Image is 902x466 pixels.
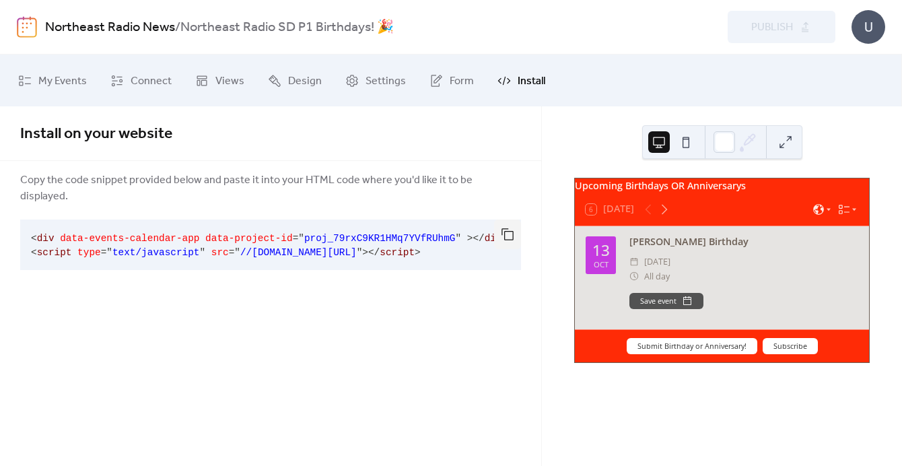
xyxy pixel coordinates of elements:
a: My Events [8,60,97,101]
span: > [467,233,473,244]
div: 13 [592,243,610,259]
span: </ [368,247,380,258]
span: All day [644,269,670,284]
button: Subscribe [763,338,818,354]
span: " [106,247,112,258]
span: Form [450,71,474,92]
span: div [485,233,502,244]
span: [DATE] [644,255,670,269]
span: text/javascript [112,247,200,258]
a: Form [419,60,484,101]
span: < [31,247,37,258]
a: Design [258,60,332,101]
span: Connect [131,71,172,92]
button: Submit Birthday or Anniversary! [627,338,757,354]
span: = [101,247,107,258]
span: Views [215,71,244,92]
span: data-events-calendar-app [60,233,199,244]
button: Save event [629,293,703,309]
span: div [37,233,55,244]
span: Install on your website [20,119,172,149]
img: logo [17,16,37,38]
span: > [415,247,421,258]
a: Connect [100,60,182,101]
span: = [293,233,299,244]
span: " [199,247,205,258]
span: My Events [38,71,87,92]
span: < [31,233,37,244]
span: </ [473,233,484,244]
div: Oct [594,261,609,268]
b: Northeast Radio SD P1 Birthdays! 🎉 [180,15,394,40]
span: Install [518,71,545,92]
div: [PERSON_NAME] Birthday [629,234,858,249]
span: > [362,247,368,258]
div: Upcoming Birthdays OR Anniversarys [575,178,869,193]
div: ​ [629,255,639,269]
span: //[DOMAIN_NAME][URL] [240,247,357,258]
a: Views [185,60,254,101]
span: script [37,247,72,258]
span: " [234,247,240,258]
span: = [229,247,235,258]
span: proj_79rxC9KR1HMq7YVfRUhmG [304,233,456,244]
b: / [175,15,180,40]
div: U [852,10,885,44]
span: " [298,233,304,244]
span: type [77,247,101,258]
div: ​ [629,269,639,284]
span: Settings [366,71,406,92]
span: " [357,247,363,258]
a: Settings [335,60,416,101]
span: " [455,233,461,244]
span: Design [288,71,322,92]
span: Copy the code snippet provided below and paste it into your HTML code where you'd like it to be d... [20,172,521,205]
span: script [380,247,415,258]
span: src [211,247,229,258]
span: data-project-id [205,233,293,244]
a: Northeast Radio News [45,15,175,40]
a: Install [487,60,555,101]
